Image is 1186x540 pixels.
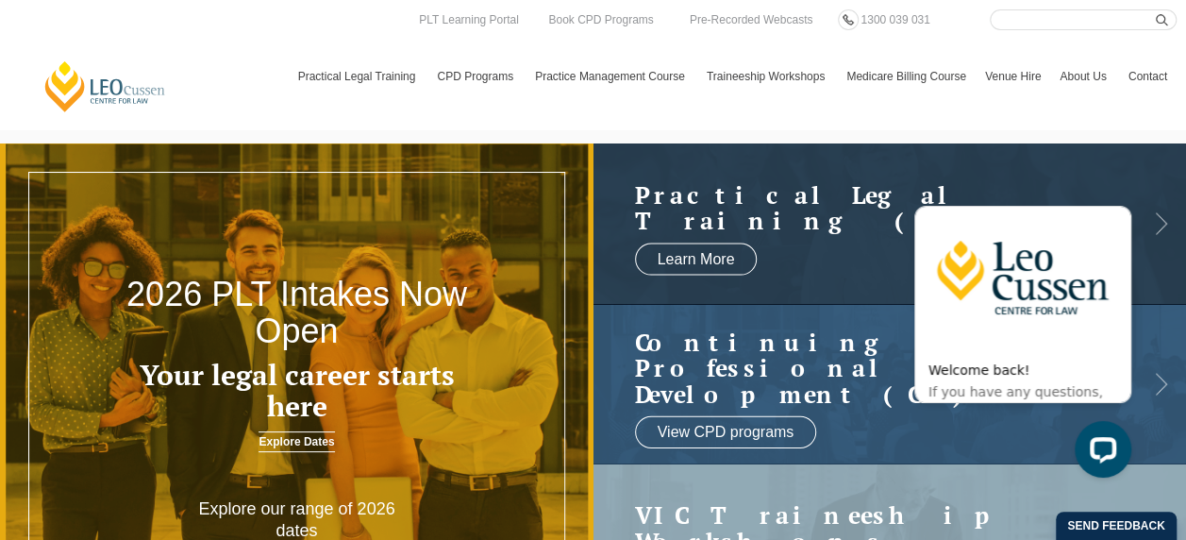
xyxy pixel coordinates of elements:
a: Practical Legal Training [289,49,428,104]
a: Continuing ProfessionalDevelopment (CPD) [635,329,1108,407]
span: 1300 039 031 [860,13,929,26]
a: Traineeship Workshops [697,49,837,104]
a: PLT Learning Portal [414,9,524,30]
a: About Us [1050,49,1118,104]
iframe: LiveChat chat widget [899,172,1139,493]
a: Learn More [635,243,758,275]
a: Practice Management Course [526,49,697,104]
h2: Continuing Professional Development (CPD) [635,329,1108,407]
a: CPD Programs [427,49,526,104]
a: [PERSON_NAME] Centre for Law [42,59,168,113]
h2: 2026 PLT Intakes Now Open [119,276,475,350]
a: Medicare Billing Course [837,49,976,104]
a: Book CPD Programs [543,9,658,30]
a: Practical LegalTraining (PLT) [635,181,1108,233]
h3: Your legal career starts here [119,360,475,422]
h2: Practical Legal Training (PLT) [635,181,1108,233]
a: 1300 039 031 [856,9,934,30]
a: Contact [1119,49,1177,104]
a: Explore Dates [259,431,334,452]
a: View CPD programs [635,416,817,448]
a: Venue Hire [976,49,1050,104]
a: Pre-Recorded Webcasts [685,9,818,30]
